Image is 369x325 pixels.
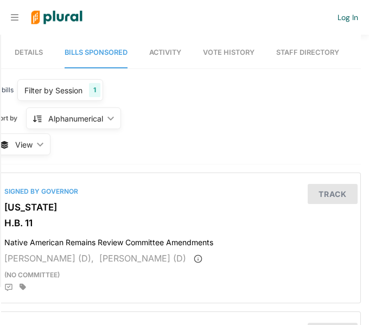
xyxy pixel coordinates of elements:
[149,48,181,56] span: Activity
[203,37,255,68] a: Vote History
[23,1,91,35] img: Logo for Plural
[15,37,43,68] a: Details
[4,233,349,247] h4: Native American Remains Review Committee Amendments
[65,37,128,68] a: Bills Sponsored
[4,283,13,292] div: Add Position Statement
[99,253,186,264] span: [PERSON_NAME] (D)
[203,48,255,56] span: Vote History
[65,48,128,56] span: Bills Sponsored
[89,83,100,97] div: 1
[4,253,94,264] span: [PERSON_NAME] (D),
[4,202,349,213] h3: [US_STATE]
[15,139,33,150] span: View
[338,12,358,22] a: Log In
[308,184,358,204] button: Track
[20,283,26,291] div: Add tags
[24,85,82,96] div: Filter by Session
[4,218,349,228] h3: H.B. 11
[15,48,43,56] span: Details
[149,37,181,68] a: Activity
[276,37,339,68] a: Staff Directory
[4,187,349,196] div: Signed by Governor
[48,113,103,124] div: Alphanumerical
